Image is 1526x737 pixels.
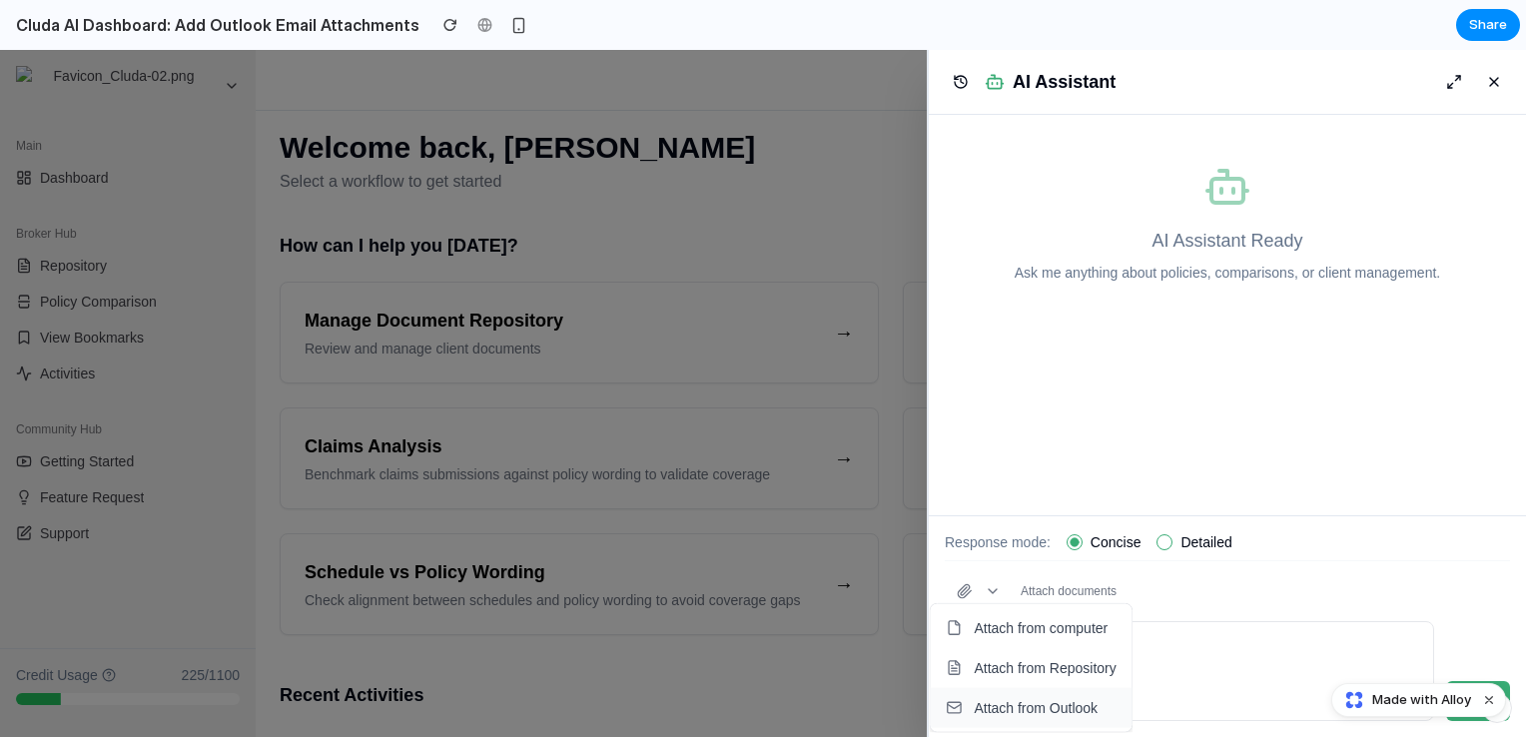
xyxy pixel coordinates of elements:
button: Attach from Outlook [930,638,1132,678]
button: Attach from Repository [930,598,1132,638]
span: Share [1469,15,1507,35]
span: Attach from Outlook [974,648,1098,668]
span: Attach from Repository [974,608,1116,628]
span: Made with Alloy [1372,690,1471,710]
h2: Cluda AI Dashboard: Add Outlook Email Attachments [8,13,419,37]
button: Attach from computer [930,558,1132,598]
span: Attach from computer [974,568,1108,588]
button: Dismiss watermark [1477,688,1501,712]
a: Made with Alloy [1332,690,1473,710]
button: Share [1456,9,1520,41]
